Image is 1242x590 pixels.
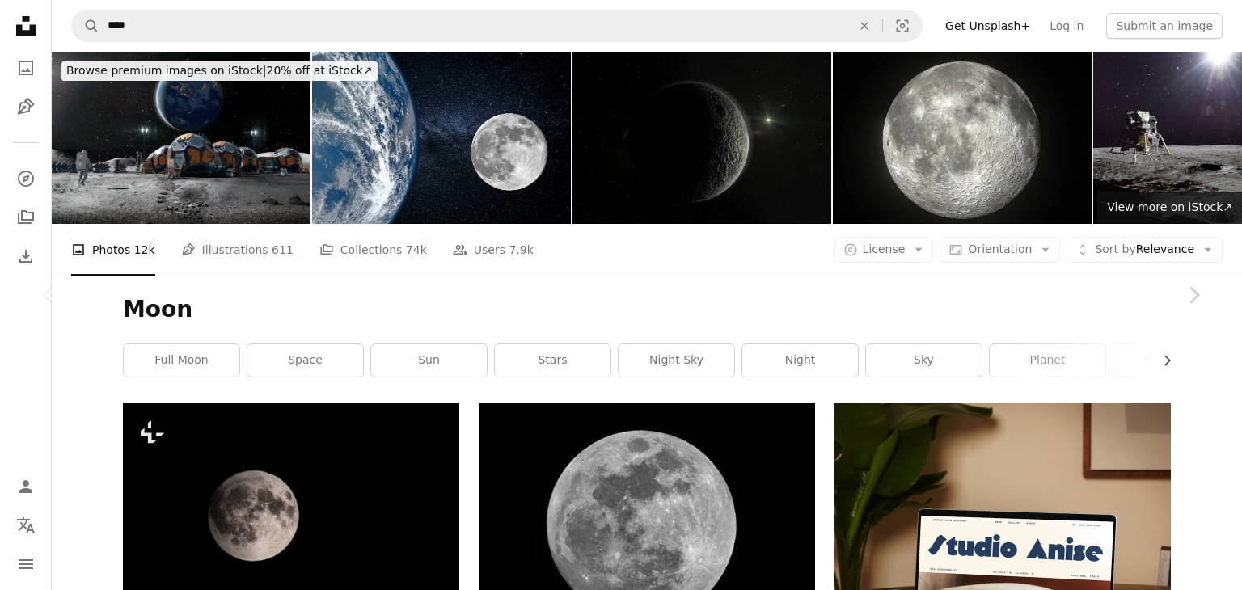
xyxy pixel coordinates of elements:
button: Menu [10,548,42,580]
img: Earth and moon - size of planets, view from space [312,52,571,224]
a: night sky [619,344,734,377]
a: space [247,344,363,377]
span: 74k [406,241,427,259]
img: Crescent Moon and Antares [572,52,831,224]
button: License [834,237,934,263]
a: sky [866,344,982,377]
a: full moon [124,344,239,377]
a: Illustrations [10,91,42,123]
a: planet [990,344,1105,377]
span: Browse premium images on iStock | [66,64,266,77]
a: moonlight [1113,344,1229,377]
a: a full moon is seen in the dark sky [123,508,459,522]
a: Get Unsplash+ [936,13,1040,39]
a: full moon photography [479,522,815,537]
img: Full Moon on a Clear Night stock photo [833,52,1092,224]
button: Clear [847,11,882,41]
a: Next [1145,217,1242,373]
button: Sort byRelevance [1067,237,1223,263]
a: Users 7.9k [453,224,534,276]
button: Orientation [940,237,1060,263]
a: Explore [10,162,42,195]
div: 20% off at iStock ↗ [61,61,378,81]
span: License [863,242,906,255]
span: Orientation [968,242,1032,255]
span: 7.9k [509,241,533,259]
a: Browse premium images on iStock|20% off at iStock↗ [52,52,387,91]
button: Submit an image [1106,13,1223,39]
span: Sort by [1095,242,1135,255]
a: stars [495,344,610,377]
a: View more on iStock↗ [1097,192,1242,224]
button: Visual search [883,11,922,41]
a: Log in / Sign up [10,470,42,503]
h1: Moon [123,295,1171,324]
a: Collections [10,201,42,234]
a: Collections 74k [319,224,427,276]
img: Astronauts Living On Lunar Base On Moon [52,52,310,224]
span: Relevance [1095,242,1194,258]
button: Search Unsplash [72,11,99,41]
form: Find visuals sitewide [71,10,923,42]
a: sun [371,344,487,377]
a: Illustrations 611 [181,224,294,276]
a: Photos [10,52,42,84]
button: Language [10,509,42,542]
a: Log in [1040,13,1093,39]
span: View more on iStock ↗ [1107,200,1232,213]
a: night [742,344,858,377]
span: 611 [272,241,294,259]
